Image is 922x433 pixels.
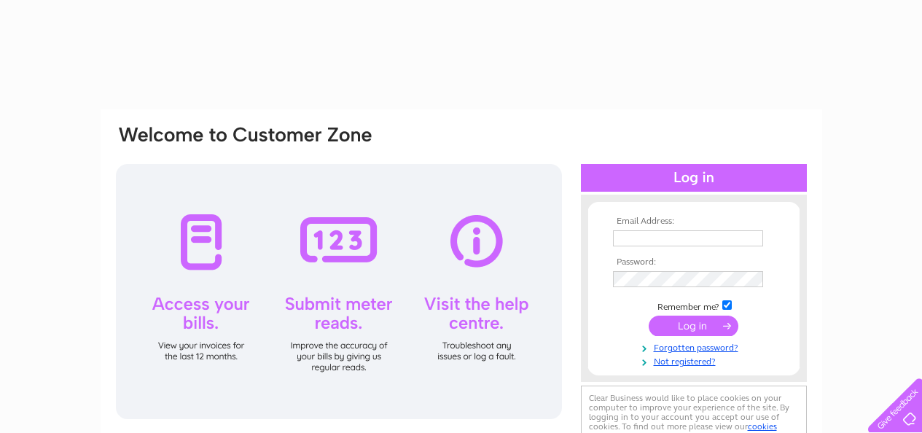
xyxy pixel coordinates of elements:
[649,316,738,336] input: Submit
[609,216,778,227] th: Email Address:
[613,354,778,367] a: Not registered?
[613,340,778,354] a: Forgotten password?
[609,298,778,313] td: Remember me?
[609,257,778,268] th: Password:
